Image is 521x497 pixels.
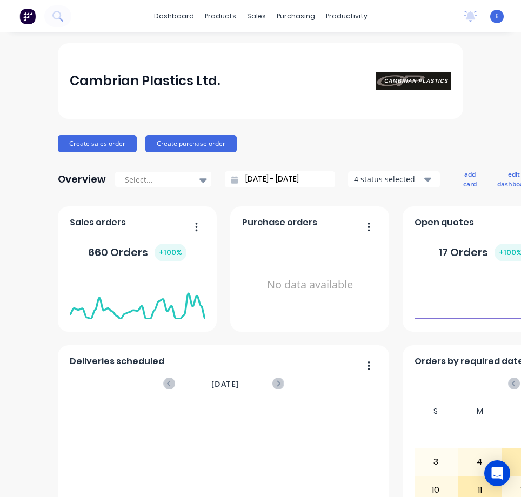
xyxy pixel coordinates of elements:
div: products [199,8,242,24]
img: Cambrian Plastics Ltd. [376,72,451,90]
div: No data available [242,233,378,335]
span: E [495,11,499,21]
div: purchasing [271,8,320,24]
div: Overview [58,169,106,190]
a: dashboard [149,8,199,24]
span: Purchase orders [242,216,317,229]
button: 4 status selected [348,171,440,187]
div: productivity [320,8,373,24]
div: sales [242,8,271,24]
button: Create purchase order [145,135,237,152]
span: Open quotes [415,216,474,229]
button: add card [456,167,484,191]
div: 4 status selected [354,173,422,185]
div: 3 [415,448,458,475]
div: + 100 % [155,244,186,261]
div: 660 Orders [88,244,186,261]
button: Create sales order [58,135,137,152]
span: [DATE] [211,378,239,390]
div: M [458,404,502,419]
div: 4 [458,448,502,475]
div: Open Intercom Messenger [484,460,510,486]
div: S [414,404,458,419]
div: Cambrian Plastics Ltd. [70,70,220,92]
img: Factory [19,8,36,24]
span: Sales orders [70,216,126,229]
